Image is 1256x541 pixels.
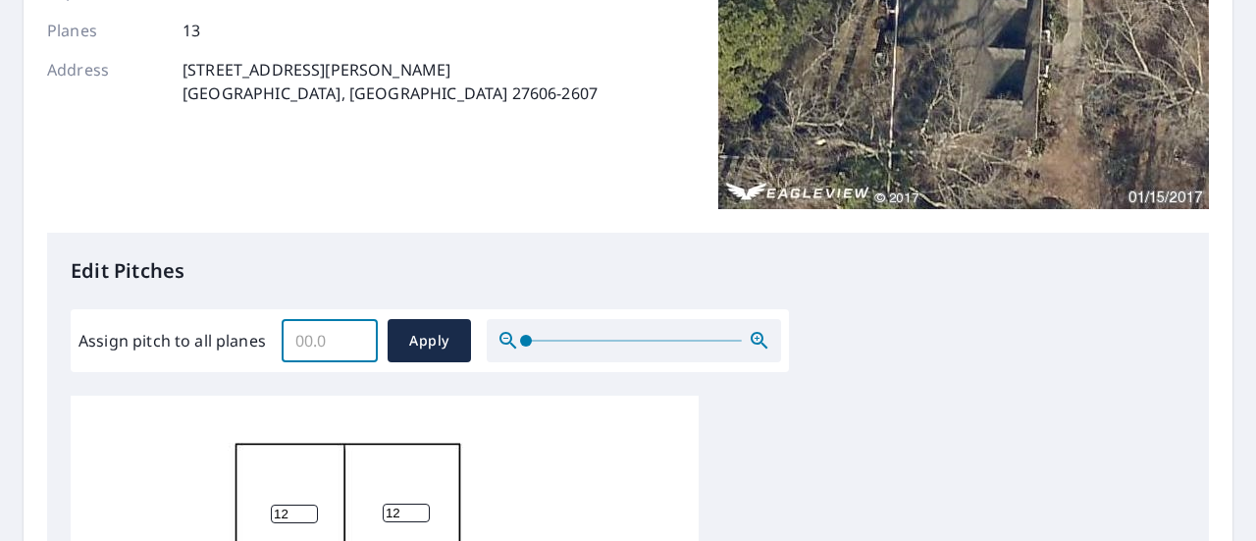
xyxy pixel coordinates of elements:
[282,313,378,368] input: 00.0
[183,58,598,105] p: [STREET_ADDRESS][PERSON_NAME] [GEOGRAPHIC_DATA], [GEOGRAPHIC_DATA] 27606-2607
[47,58,165,105] p: Address
[183,19,200,42] p: 13
[78,329,266,352] label: Assign pitch to all planes
[403,329,455,353] span: Apply
[47,19,165,42] p: Planes
[388,319,471,362] button: Apply
[71,256,1185,286] p: Edit Pitches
